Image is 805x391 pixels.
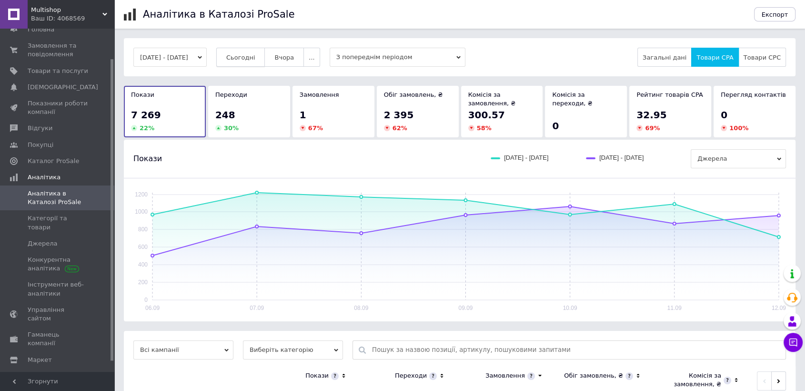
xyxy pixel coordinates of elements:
[28,99,88,116] span: Показники роботи компанії
[28,25,54,34] span: Головна
[143,9,294,20] h1: Аналітика в Каталозі ProSale
[28,173,60,182] span: Аналітика
[309,54,314,61] span: ...
[131,109,161,121] span: 7 269
[637,48,692,67] button: Загальні дані
[645,124,660,132] span: 69 %
[729,124,748,132] span: 100 %
[140,124,154,132] span: 22 %
[458,305,473,311] text: 09.09
[226,54,255,61] span: Сьогодні
[721,109,727,121] span: 0
[468,91,516,107] span: Комісія за замовлення, ₴
[303,48,320,67] button: ...
[28,280,88,298] span: Інструменти веб-аналітики
[636,109,666,121] span: 32.95
[744,54,781,61] span: Товари CPC
[28,67,88,75] span: Товари та послуги
[215,109,235,121] span: 248
[485,371,525,380] div: Замовлення
[784,333,803,352] button: Чат з покупцем
[468,109,505,121] span: 300.57
[31,6,102,14] span: Multishop
[138,244,148,250] text: 600
[28,306,88,323] span: Управління сайтом
[667,305,682,311] text: 11.09
[300,109,306,121] span: 1
[28,83,98,92] span: [DEMOGRAPHIC_DATA]
[308,124,323,132] span: 67 %
[131,91,154,98] span: Покази
[28,256,88,273] span: Конкурентна аналітика
[216,48,265,67] button: Сьогодні
[250,305,264,311] text: 07.09
[477,124,492,132] span: 58 %
[28,157,79,165] span: Каталог ProSale
[300,91,339,98] span: Замовлення
[28,124,52,133] span: Відгуки
[305,371,329,380] div: Покази
[145,305,160,311] text: 06.09
[564,371,623,380] div: Обіг замовлень, ₴
[28,41,88,59] span: Замовлення та повідомлення
[354,305,368,311] text: 08.09
[133,340,233,360] span: Всі кампанії
[772,305,786,311] text: 12.09
[264,48,304,67] button: Вчора
[274,54,294,61] span: Вчора
[138,261,148,268] text: 400
[395,371,427,380] div: Переходи
[392,124,407,132] span: 62 %
[552,91,592,107] span: Комісія за переходи, ₴
[28,330,88,348] span: Гаманець компанії
[31,14,114,23] div: Ваш ID: 4068569
[384,91,443,98] span: Обіг замовлень, ₴
[133,48,207,67] button: [DATE] - [DATE]
[384,109,414,121] span: 2 395
[552,120,559,132] span: 0
[243,340,343,360] span: Виберіть категорію
[372,341,781,359] input: Пошук за назвою позиції, артикулу, пошуковими запитами
[330,48,465,67] span: З попереднім періодом
[721,91,786,98] span: Перегляд контактів
[563,305,577,311] text: 10.09
[215,91,247,98] span: Переходи
[636,91,703,98] span: Рейтинг товарiв CPA
[133,154,162,164] span: Покази
[696,54,733,61] span: Товари CPA
[28,356,52,364] span: Маркет
[691,149,786,168] span: Джерела
[738,48,786,67] button: Товари CPC
[224,124,239,132] span: 30 %
[28,141,53,149] span: Покупці
[144,297,148,303] text: 0
[762,11,788,18] span: Експорт
[691,48,738,67] button: Товари CPA
[28,214,88,231] span: Категорії та товари
[138,279,148,286] text: 200
[754,7,796,21] button: Експорт
[138,226,148,233] text: 800
[659,371,721,389] div: Комісія за замовлення, ₴
[28,239,57,248] span: Джерела
[135,208,148,215] text: 1000
[135,191,148,198] text: 1200
[643,54,686,61] span: Загальні дані
[28,189,88,206] span: Аналітика в Каталозі ProSale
